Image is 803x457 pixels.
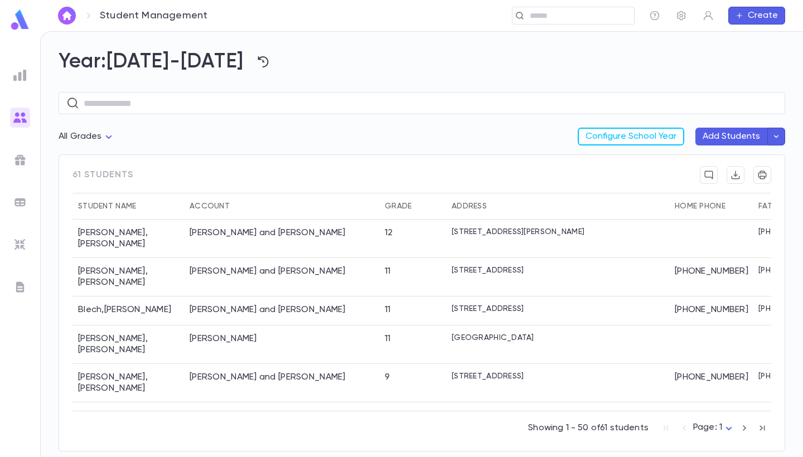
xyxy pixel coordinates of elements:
[190,266,346,277] div: Birnbaum, Yosef Chaim and Rivky
[446,193,669,220] div: Address
[452,227,584,236] p: [STREET_ADDRESS][PERSON_NAME]
[72,296,184,325] div: Blech , [PERSON_NAME]
[78,193,136,220] div: Student Name
[190,372,346,383] div: Brandes, Dovid and Eliana
[190,410,346,421] div: Brandes, Dovid and Eliana
[72,258,184,296] div: [PERSON_NAME] , [PERSON_NAME]
[72,325,184,364] div: [PERSON_NAME] , [PERSON_NAME]
[452,266,524,275] p: [STREET_ADDRESS]
[72,220,184,258] div: [PERSON_NAME] , [PERSON_NAME]
[60,11,74,20] img: home_white.a664292cf8c1dea59945f0da9f25487c.svg
[59,126,115,148] div: All Grades
[59,50,785,74] h2: Year: [DATE]-[DATE]
[669,402,753,441] div: [PHONE_NUMBER]
[528,422,649,434] p: Showing 1 - 50 of 61 students
[190,304,346,315] div: Blech, Yitzchok and Chava Sasha
[385,193,412,220] div: Grade
[72,169,133,181] span: 61 students
[452,304,524,313] p: [STREET_ADDRESS]
[100,9,207,22] p: Student Management
[190,227,346,239] div: Abrams, Shlomo and Hudis
[452,372,524,381] p: [STREET_ADDRESS]
[669,296,753,325] div: [PHONE_NUMBER]
[385,410,391,421] div: 11
[385,227,393,239] div: 12
[675,193,725,220] div: Home Phone
[190,333,257,344] div: Bouskila
[13,196,27,209] img: batches_grey.339ca447c9d9533ef1741baa751efc33.svg
[669,193,753,220] div: Home Phone
[9,9,31,31] img: logo
[13,280,27,294] img: letters_grey.7941b92b52307dd3b8a917253454ce1c.svg
[190,193,230,220] div: Account
[385,372,390,383] div: 9
[578,128,684,145] button: Configure School Year
[669,258,753,296] div: [PHONE_NUMBER]
[13,238,27,251] img: imports_grey.530a8a0e642e233f2baf0ef88e8c9fcb.svg
[728,7,785,25] button: Create
[13,111,27,124] img: students_gradient.3b4df2a2b995ef5086a14d9e1675a5ee.svg
[452,193,487,220] div: Address
[385,266,391,277] div: 11
[72,402,184,441] div: [PERSON_NAME] , [PERSON_NAME]
[379,193,446,220] div: Grade
[452,333,534,342] p: [GEOGRAPHIC_DATA]
[184,193,379,220] div: Account
[13,69,27,82] img: reports_grey.c525e4749d1bce6a11f5fe2a8de1b229.svg
[385,333,391,344] div: 11
[693,423,722,432] span: Page: 1
[13,153,27,167] img: campaigns_grey.99e729a5f7ee94e3726e6486bddda8f1.svg
[72,364,184,402] div: [PERSON_NAME] , [PERSON_NAME]
[59,132,102,141] span: All Grades
[72,193,184,220] div: Student Name
[452,410,524,419] p: [STREET_ADDRESS]
[693,419,736,436] div: Page: 1
[669,364,753,402] div: [PHONE_NUMBER]
[385,304,391,315] div: 11
[695,128,767,145] button: Add Students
